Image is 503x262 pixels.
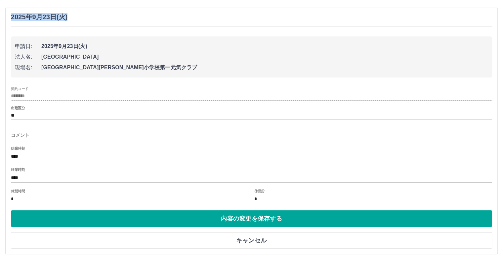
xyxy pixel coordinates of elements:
[11,13,67,21] h3: 2025年9月23日(火)
[11,86,28,91] label: 契約コード
[15,53,41,61] span: 法人名:
[11,232,492,249] button: キャンセル
[15,64,41,72] span: 現場名:
[41,53,488,61] span: [GEOGRAPHIC_DATA]
[11,146,25,151] label: 始業時刻
[11,167,25,172] label: 終業時刻
[11,106,25,111] label: 出勤区分
[11,210,492,227] button: 内容の変更を保存する
[15,42,41,50] span: 申請日:
[254,188,265,193] label: 休憩分
[11,188,25,193] label: 休憩時間
[41,42,488,50] span: 2025年9月23日(火)
[41,64,488,72] span: [GEOGRAPHIC_DATA][PERSON_NAME]小学校第一元気クラブ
